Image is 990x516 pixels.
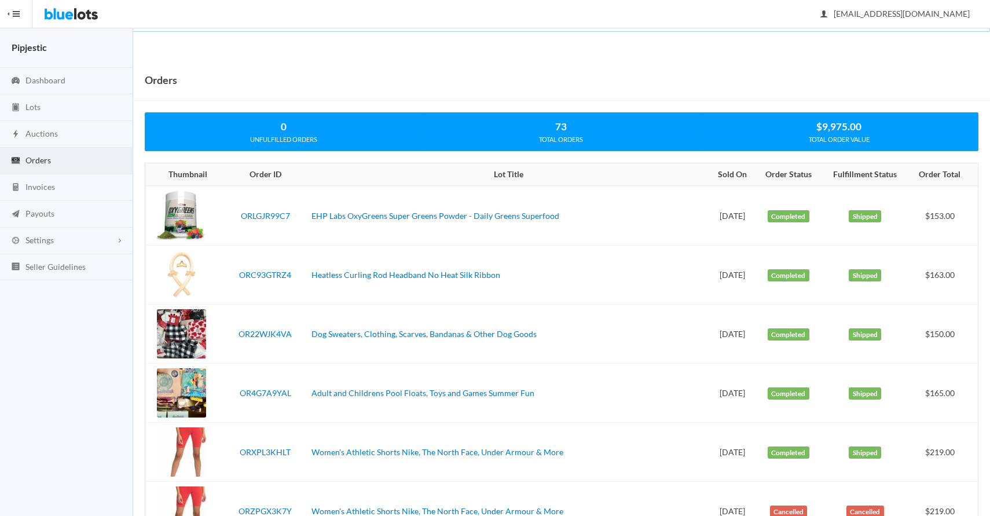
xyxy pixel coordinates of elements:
[25,75,65,85] span: Dashboard
[768,387,809,400] label: Completed
[25,235,54,245] span: Settings
[10,182,21,193] ion-icon: calculator
[25,129,58,138] span: Auctions
[239,270,291,280] a: ORC93GTRZ4
[311,211,559,221] a: EHP Labs OxyGreens Super Greens Powder - Daily Greens Superfood
[555,120,567,133] strong: 73
[10,76,21,87] ion-icon: speedometer
[10,236,21,247] ion-icon: cog
[10,129,21,140] ion-icon: flash
[821,9,970,19] span: [EMAIL_ADDRESS][DOMAIN_NAME]
[909,246,978,305] td: $163.00
[849,447,881,459] label: Shipped
[10,209,21,220] ion-icon: paper plane
[311,329,537,339] a: Dog Sweaters, Clothing, Scarves, Bandanas & Other Dog Goods
[710,423,756,482] td: [DATE]
[849,210,881,223] label: Shipped
[818,9,830,20] ion-icon: person
[145,71,177,89] h1: Orders
[710,364,756,423] td: [DATE]
[12,42,47,53] strong: Pipjestic
[710,246,756,305] td: [DATE]
[239,506,292,516] a: ORZPGX3K7Y
[756,163,822,186] th: Order Status
[10,103,21,114] ion-icon: clipboard
[311,270,500,280] a: Heatless Curling Rod Headband No Heat Silk Ribbon
[25,102,41,112] span: Lots
[849,387,881,400] label: Shipped
[909,305,978,364] td: $150.00
[311,447,563,457] a: Women's Athletic Shorts Nike, The North Face, Under Armour & More
[240,388,291,398] a: OR4G7A9YAL
[768,269,809,282] label: Completed
[145,163,223,186] th: Thumbnail
[241,211,290,221] a: ORLGJR99C7
[768,210,809,223] label: Completed
[311,388,534,398] a: Adult and Childrens Pool Floats, Toys and Games Summer Fun
[240,447,291,457] a: ORXPL3KHLT
[10,262,21,273] ion-icon: list box
[25,155,51,165] span: Orders
[909,423,978,482] td: $219.00
[25,182,55,192] span: Invoices
[307,163,710,186] th: Lot Title
[311,506,563,516] a: Women's Athletic Shorts Nike, The North Face, Under Armour & More
[281,120,287,133] strong: 0
[710,186,756,246] td: [DATE]
[849,328,881,341] label: Shipped
[822,163,908,186] th: Fulfillment Status
[816,120,861,133] strong: $9,975.00
[710,305,756,364] td: [DATE]
[25,262,86,272] span: Seller Guidelines
[768,447,809,459] label: Completed
[909,364,978,423] td: $165.00
[223,163,307,186] th: Order ID
[10,156,21,167] ion-icon: cash
[239,329,292,339] a: OR22WJK4VA
[768,328,809,341] label: Completed
[909,163,978,186] th: Order Total
[909,186,978,246] td: $153.00
[423,134,699,145] div: TOTAL ORDERS
[701,134,978,145] div: TOTAL ORDER VALUE
[849,269,881,282] label: Shipped
[25,208,54,218] span: Payouts
[710,163,756,186] th: Sold On
[145,134,422,145] div: UNFULFILLED ORDERS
